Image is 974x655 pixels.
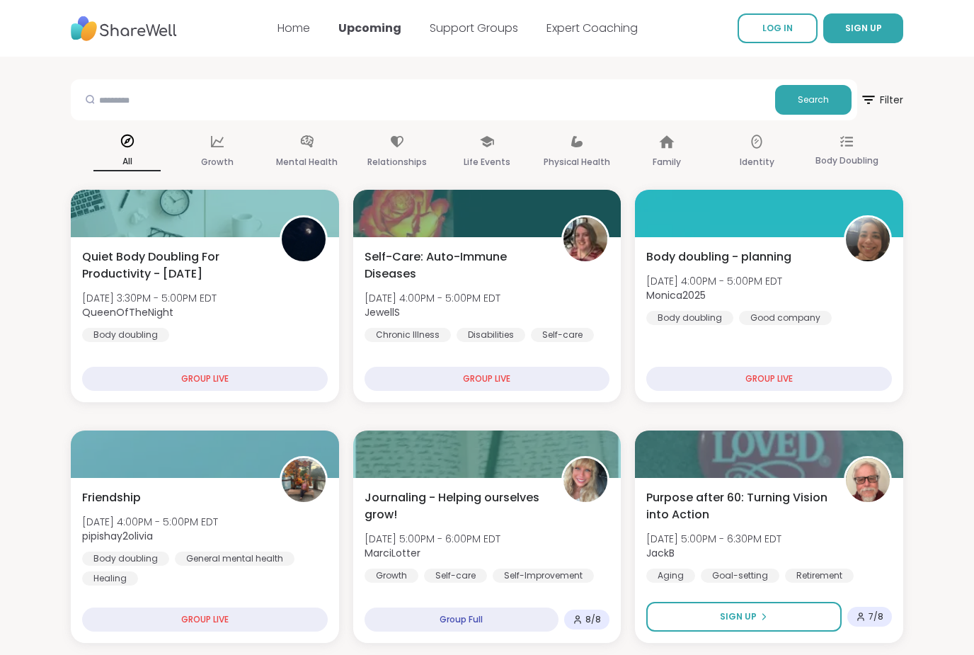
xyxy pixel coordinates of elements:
[762,22,793,34] span: LOG IN
[82,367,328,391] div: GROUP LIVE
[740,154,774,171] p: Identity
[457,328,525,342] div: Disabilities
[798,93,829,106] span: Search
[563,458,607,502] img: MarciLotter
[82,249,264,283] span: Quiet Body Doubling For Productivity - [DATE]
[531,328,594,342] div: Self-care
[646,274,782,288] span: [DATE] 4:00PM - 5:00PM EDT
[646,569,695,583] div: Aging
[585,614,601,625] span: 8 / 8
[563,217,607,261] img: JewellS
[646,602,842,632] button: Sign Up
[546,20,638,36] a: Expert Coaching
[739,311,832,325] div: Good company
[869,611,883,622] span: 7 / 8
[365,489,546,523] span: Journaling - Helping ourselves grow!
[775,85,852,115] button: Search
[823,13,903,43] button: SIGN UP
[365,249,546,283] span: Self-Care: Auto-Immune Diseases
[82,571,138,586] div: Healing
[430,20,518,36] a: Support Groups
[365,328,451,342] div: Chronic Illness
[646,546,675,560] b: JackB
[646,288,706,302] b: Monica2025
[175,552,294,566] div: General mental health
[785,569,854,583] div: Retirement
[738,13,818,43] a: LOG IN
[365,367,610,391] div: GROUP LIVE
[646,367,892,391] div: GROUP LIVE
[544,154,610,171] p: Physical Health
[815,152,878,169] p: Body Doubling
[71,9,177,48] img: ShareWell Nav Logo
[82,291,217,305] span: [DATE] 3:30PM - 5:00PM EDT
[82,489,141,506] span: Friendship
[82,328,169,342] div: Body doubling
[646,489,828,523] span: Purpose after 60: Turning Vision into Action
[846,458,890,502] img: JackB
[365,305,400,319] b: JewellS
[653,154,681,171] p: Family
[860,79,903,120] button: Filter
[365,546,420,560] b: MarciLotter
[860,83,903,117] span: Filter
[82,515,218,529] span: [DATE] 4:00PM - 5:00PM EDT
[282,217,326,261] img: QueenOfTheNight
[646,249,791,266] span: Body doubling - planning
[82,608,328,632] div: GROUP LIVE
[277,20,310,36] a: Home
[365,608,559,632] div: Group Full
[93,153,161,171] p: All
[338,20,401,36] a: Upcoming
[464,154,510,171] p: Life Events
[82,529,153,543] b: pipishay2olivia
[701,569,779,583] div: Goal-setting
[365,291,500,305] span: [DATE] 4:00PM - 5:00PM EDT
[282,458,326,502] img: pipishay2olivia
[424,569,487,583] div: Self-care
[493,569,594,583] div: Self-Improvement
[276,154,338,171] p: Mental Health
[646,311,733,325] div: Body doubling
[845,22,882,34] span: SIGN UP
[720,610,757,623] span: Sign Up
[365,569,418,583] div: Growth
[646,532,781,546] span: [DATE] 5:00PM - 6:30PM EDT
[201,154,234,171] p: Growth
[367,154,427,171] p: Relationships
[846,217,890,261] img: Monica2025
[365,532,500,546] span: [DATE] 5:00PM - 6:00PM EDT
[82,305,173,319] b: QueenOfTheNight
[82,552,169,566] div: Body doubling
